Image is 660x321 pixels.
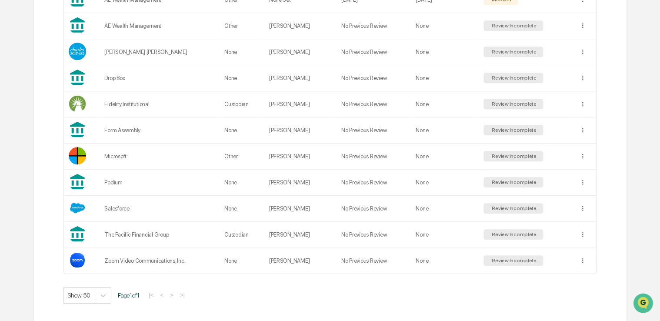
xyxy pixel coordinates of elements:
span: Page 1 of 1 [118,292,140,299]
div: The Pacific Financial Group [104,231,214,238]
div: Zoom Video Communications, Inc. [104,257,214,264]
a: 🖐️Preclearance [5,150,60,166]
td: No Previous Review [336,13,410,39]
img: 1746055101610-c473b297-6a78-478c-a979-82029cc54cd1 [9,66,24,82]
div: Start new chat [39,66,143,75]
div: Fidelity Institutional [104,101,214,107]
td: None [410,13,478,39]
div: [PERSON_NAME] [PERSON_NAME] [104,49,214,55]
td: [PERSON_NAME] [264,91,336,117]
td: No Previous Review [336,248,410,274]
a: Powered byPylon [61,191,105,198]
td: [PERSON_NAME] [264,248,336,274]
div: Review Incomplete [490,23,537,29]
td: [PERSON_NAME] [264,65,336,91]
span: Preclearance [17,154,56,163]
div: Podium [104,179,214,186]
iframe: Open customer support [632,292,656,316]
button: See all [135,94,158,105]
div: Review Incomplete [490,231,537,237]
span: • [72,118,75,125]
a: 🗄️Attestations [60,150,111,166]
td: None [410,65,478,91]
td: [PERSON_NAME] [264,13,336,39]
div: Review Incomplete [490,49,537,55]
td: None [410,248,478,274]
td: None [219,248,264,274]
td: None [410,144,478,170]
div: Review Incomplete [490,127,537,133]
div: 🔎 [9,171,16,178]
img: 8933085812038_c878075ebb4cc5468115_72.jpg [18,66,34,82]
button: Start new chat [148,69,158,79]
td: [PERSON_NAME] [264,196,336,222]
div: Review Incomplete [490,179,537,185]
span: Data Lookup [17,171,55,179]
td: Custodian [219,91,264,117]
td: [PERSON_NAME] [264,222,336,248]
span: [PERSON_NAME] [27,118,70,125]
span: Attestations [72,154,108,163]
img: Vendor Logo [69,199,86,217]
a: 🔎Data Lookup [5,167,58,183]
td: None [410,170,478,196]
td: Other [219,144,264,170]
td: None [219,196,264,222]
div: AE Wealth Management [104,23,214,29]
div: Review Incomplete [490,75,537,81]
div: Microsoft [104,153,214,160]
div: Review Incomplete [490,205,537,211]
div: Form Assembly [104,127,214,134]
img: Vendor Logo [69,251,86,269]
td: No Previous Review [336,39,410,65]
div: Review Incomplete [490,101,537,107]
td: Other [219,13,264,39]
div: Past conversations [9,96,58,103]
td: None [410,222,478,248]
button: < [157,291,166,299]
span: Pylon [87,192,105,198]
button: |< [146,291,156,299]
div: We're offline, we'll be back soon [39,75,123,82]
img: Vendor Logo [69,43,86,60]
img: Vendor Logo [69,147,86,164]
td: [PERSON_NAME] [264,39,336,65]
td: Custodian [219,222,264,248]
td: None [219,65,264,91]
td: No Previous Review [336,222,410,248]
td: No Previous Review [336,117,410,144]
span: [DATE] [77,118,95,125]
div: Review Incomplete [490,257,537,264]
div: Drop Box [104,75,214,81]
div: Review Incomplete [490,153,537,159]
td: None [410,196,478,222]
button: > [167,291,176,299]
p: How can we help? [9,18,158,32]
td: [PERSON_NAME] [264,144,336,170]
img: Vendor Logo [69,95,86,112]
img: Sigrid Alegria [9,110,23,124]
td: No Previous Review [336,144,410,170]
td: No Previous Review [336,170,410,196]
td: None [219,117,264,144]
td: No Previous Review [336,65,410,91]
div: 🖐️ [9,155,16,162]
td: No Previous Review [336,196,410,222]
td: None [410,39,478,65]
td: [PERSON_NAME] [264,117,336,144]
td: No Previous Review [336,91,410,117]
td: None [410,117,478,144]
div: 🗄️ [63,155,70,162]
td: None [410,91,478,117]
td: None [219,170,264,196]
td: [PERSON_NAME] [264,170,336,196]
div: Salesforce [104,205,214,212]
button: >| [177,291,187,299]
td: None [219,39,264,65]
